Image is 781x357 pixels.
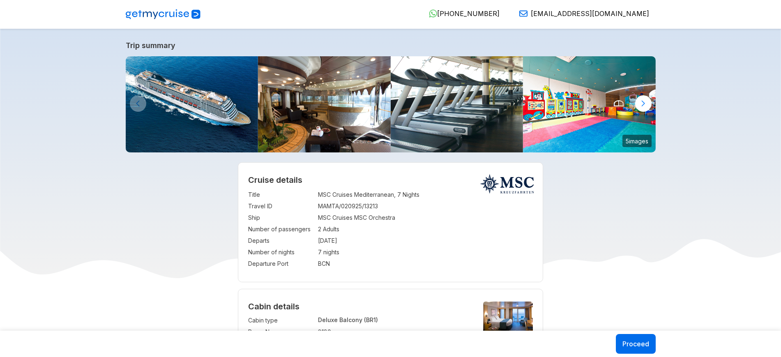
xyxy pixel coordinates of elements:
[391,56,523,152] img: or_public_area_fitness_02.jpg
[248,212,314,223] td: Ship
[248,258,314,269] td: Departure Port
[314,212,318,223] td: :
[531,9,649,18] span: [EMAIL_ADDRESS][DOMAIN_NAME]
[248,302,533,311] h4: Cabin details
[248,200,314,212] td: Travel ID
[314,326,318,338] td: :
[318,223,533,235] td: 2 Adults
[126,41,656,50] a: Trip summary
[314,315,318,326] td: :
[519,9,528,18] img: Email
[318,200,533,212] td: MAMTA/020925/13213
[318,235,533,246] td: [DATE]
[429,9,437,18] img: WhatsApp
[523,56,656,152] img: or_public_area_family_children_03.jpg
[248,175,533,185] h2: Cruise details
[314,258,318,269] td: :
[513,9,649,18] a: [EMAIL_ADDRESS][DOMAIN_NAME]
[622,135,652,147] small: 5 images
[314,235,318,246] td: :
[422,9,500,18] a: [PHONE_NUMBER]
[318,246,533,258] td: 7 nights
[248,189,314,200] td: Title
[258,56,391,152] img: or_public_area_relaxation_01.jpg
[318,316,469,323] p: Deluxe Balcony
[318,326,469,338] td: 8180
[314,223,318,235] td: :
[616,334,656,354] button: Proceed
[248,326,314,338] td: Room No
[248,246,314,258] td: Number of nights
[248,223,314,235] td: Number of passengers
[314,200,318,212] td: :
[318,189,533,200] td: MSC Cruises Mediterranean, 7 Nights
[364,316,378,323] span: (BR1)
[248,315,314,326] td: Cabin type
[437,9,500,18] span: [PHONE_NUMBER]
[318,212,533,223] td: MSC Cruises MSC Orchestra
[248,235,314,246] td: Departs
[314,246,318,258] td: :
[314,189,318,200] td: :
[126,56,258,152] img: 228293fb34c96db89f9a6bae02923bc5.jpeg
[318,258,533,269] td: BCN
